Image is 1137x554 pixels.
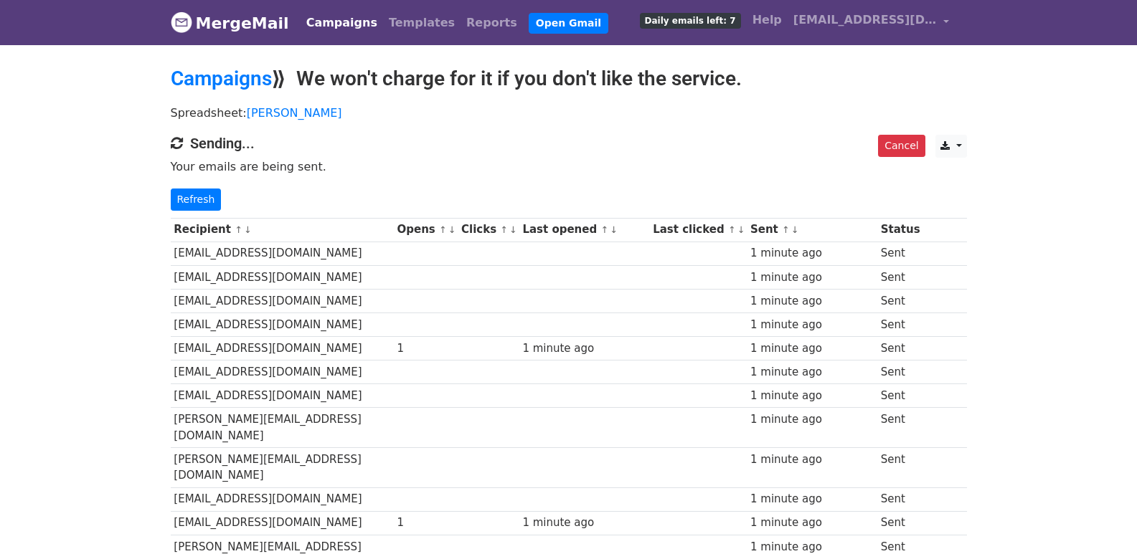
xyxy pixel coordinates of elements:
[171,384,394,408] td: [EMAIL_ADDRESS][DOMAIN_NAME]
[519,218,650,242] th: Last opened
[782,224,790,235] a: ↑
[171,218,394,242] th: Recipient
[171,8,289,38] a: MergeMail
[747,218,877,242] th: Sent
[244,224,252,235] a: ↓
[750,491,874,507] div: 1 minute ago
[522,340,646,357] div: 1 minute ago
[750,317,874,333] div: 1 minute ago
[529,13,608,34] a: Open Gmail
[171,265,394,289] td: [EMAIL_ADDRESS][DOMAIN_NAME]
[791,224,799,235] a: ↓
[458,218,519,242] th: Clicks
[461,9,523,37] a: Reports
[171,188,222,211] a: Refresh
[171,242,394,265] td: [EMAIL_ADDRESS][DOMAIN_NAME]
[877,511,923,535] td: Sent
[750,411,874,428] div: 1 minute ago
[877,218,923,242] th: Status
[171,289,394,312] td: [EMAIL_ADDRESS][DOMAIN_NAME]
[793,11,937,29] span: [EMAIL_ADDRESS][DOMAIN_NAME]
[397,515,454,531] div: 1
[877,487,923,511] td: Sent
[877,337,923,360] td: Sent
[448,224,456,235] a: ↓
[877,265,923,289] td: Sent
[394,218,458,242] th: Opens
[171,135,967,152] h4: Sending...
[877,384,923,408] td: Sent
[171,487,394,511] td: [EMAIL_ADDRESS][DOMAIN_NAME]
[610,224,618,235] a: ↓
[877,242,923,265] td: Sent
[750,388,874,404] div: 1 minute ago
[750,452,874,468] div: 1 minute ago
[747,6,788,34] a: Help
[247,106,342,120] a: [PERSON_NAME]
[397,340,454,357] div: 1
[640,13,741,29] span: Daily emails left: 7
[877,447,923,487] td: Sent
[788,6,956,39] a: [EMAIL_ADDRESS][DOMAIN_NAME]
[171,67,967,91] h2: ⟫ We won't charge for it if you don't like the service.
[171,337,394,360] td: [EMAIL_ADDRESS][DOMAIN_NAME]
[649,218,747,242] th: Last clicked
[171,11,192,33] img: MergeMail logo
[171,360,394,384] td: [EMAIL_ADDRESS][DOMAIN_NAME]
[171,408,394,448] td: [PERSON_NAME][EMAIL_ADDRESS][DOMAIN_NAME]
[737,224,745,235] a: ↓
[500,224,508,235] a: ↑
[877,289,923,312] td: Sent
[171,312,394,336] td: [EMAIL_ADDRESS][DOMAIN_NAME]
[877,408,923,448] td: Sent
[171,159,967,174] p: Your emails are being sent.
[439,224,447,235] a: ↑
[171,447,394,487] td: [PERSON_NAME][EMAIL_ADDRESS][DOMAIN_NAME]
[750,515,874,531] div: 1 minute ago
[522,515,646,531] div: 1 minute ago
[383,9,461,37] a: Templates
[750,293,874,310] div: 1 minute ago
[750,269,874,286] div: 1 minute ago
[509,224,517,235] a: ↓
[750,245,874,262] div: 1 minute ago
[171,67,272,90] a: Campaigns
[600,224,608,235] a: ↑
[171,105,967,120] p: Spreadsheet:
[634,6,747,34] a: Daily emails left: 7
[235,224,242,235] a: ↑
[728,224,736,235] a: ↑
[877,360,923,384] td: Sent
[171,511,394,535] td: [EMAIL_ADDRESS][DOMAIN_NAME]
[750,340,874,357] div: 1 minute ago
[877,312,923,336] td: Sent
[878,135,925,157] a: Cancel
[301,9,383,37] a: Campaigns
[750,364,874,381] div: 1 minute ago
